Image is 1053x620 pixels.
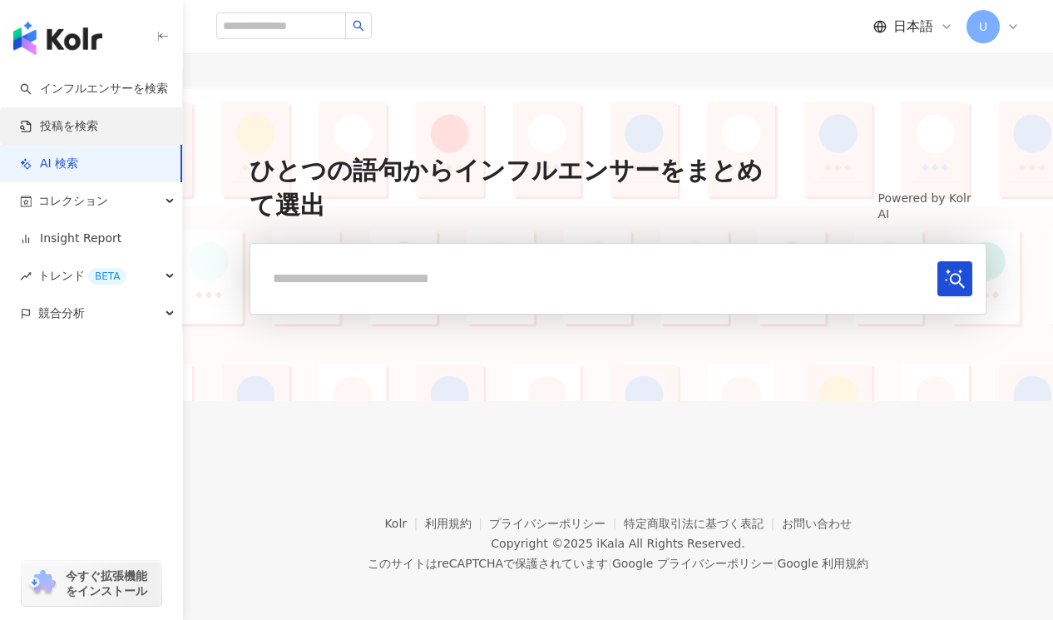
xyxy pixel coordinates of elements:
[13,22,102,55] img: logo
[20,81,168,97] a: searchインフルエンサーを検索
[491,537,744,550] div: Copyright © 2025 All Rights Reserved.
[20,270,32,282] span: rise
[38,295,85,332] span: 競合分析
[777,557,868,570] a: Google 利用規約
[774,557,778,570] span: |
[608,557,612,570] span: |
[624,517,782,530] a: 特定商取引法に基づく表記
[868,191,986,223] p: Powered by Kolr AI
[979,17,987,36] span: U
[88,268,126,285] div: BETA
[425,517,490,530] a: 利用規約
[893,17,933,36] span: 日本語
[596,537,625,550] a: iKala
[612,557,774,570] a: Google プライバシーポリシー
[38,182,108,220] span: コレクション
[782,517,852,530] a: お問い合わせ
[22,561,161,606] a: chrome extension今すぐ拡張機能をインストール
[38,257,126,295] span: トレンド
[250,153,784,223] p: ひとつの語句からインフルエンサーをまとめて選出
[489,517,624,530] a: プライバシーポリシー
[20,231,121,247] a: Insight Report
[20,156,78,172] a: AI 検索
[368,553,869,573] span: このサイトはreCAPTCHAで保護されています
[353,20,364,32] span: search
[20,118,98,135] a: 投稿を検索
[27,570,58,597] img: chrome extension
[937,261,972,296] button: Search Button
[384,517,424,530] a: Kolr
[66,568,156,598] span: 今すぐ拡張機能をインストール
